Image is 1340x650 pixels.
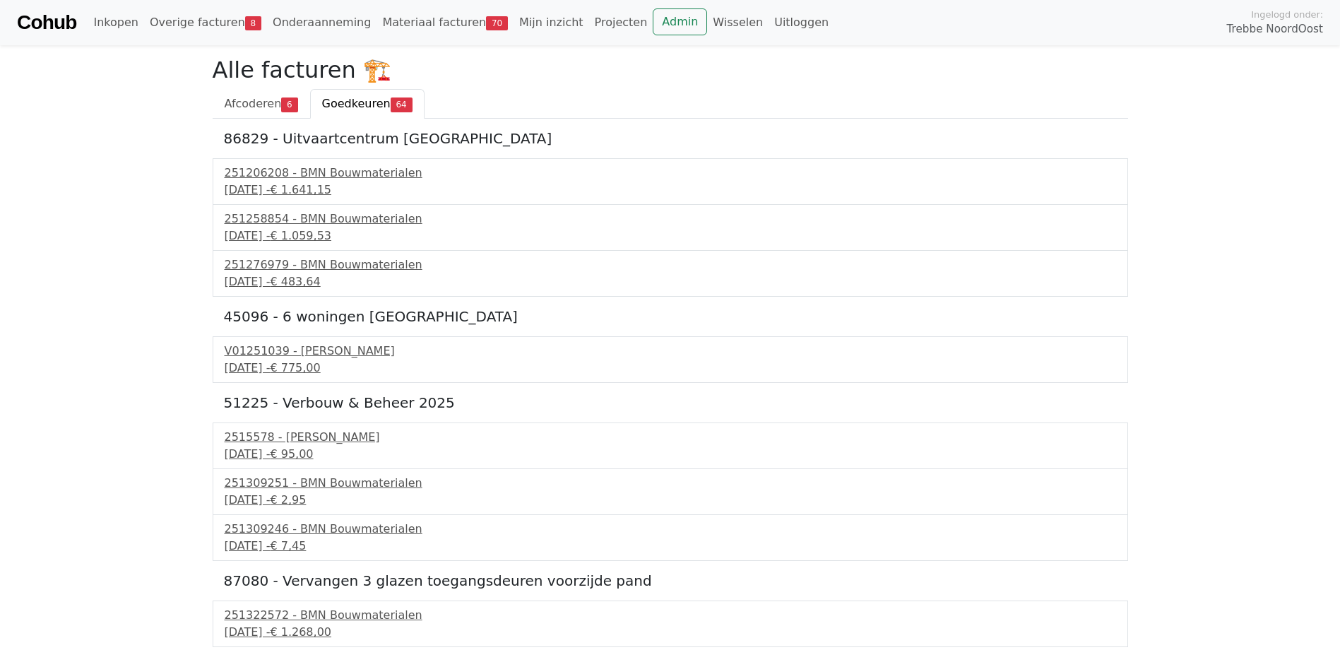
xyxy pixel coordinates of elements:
[225,429,1116,446] div: 2515578 - [PERSON_NAME]
[270,625,331,639] span: € 1.268,00
[144,8,267,37] a: Overige facturen8
[270,493,306,507] span: € 2,95
[270,275,320,288] span: € 483,64
[225,343,1116,360] div: V01251039 - [PERSON_NAME]
[322,97,391,110] span: Goedkeuren
[225,521,1116,538] div: 251309246 - BMN Bouwmaterialen
[225,624,1116,641] div: [DATE] -
[1227,21,1323,37] span: Trebbe NoordOost
[225,165,1116,182] div: 251206208 - BMN Bouwmaterialen
[225,360,1116,377] div: [DATE] -
[270,447,313,461] span: € 95,00
[376,8,514,37] a: Materiaal facturen70
[270,183,331,196] span: € 1.641,15
[224,130,1117,147] h5: 86829 - Uitvaartcentrum [GEOGRAPHIC_DATA]
[225,475,1116,492] div: 251309251 - BMN Bouwmaterialen
[225,521,1116,555] a: 251309246 - BMN Bouwmaterialen[DATE] -€ 7,45
[213,57,1128,83] h2: Alle facturen 🏗️
[225,256,1116,273] div: 251276979 - BMN Bouwmaterialen
[224,572,1117,589] h5: 87080 - Vervangen 3 glazen toegangsdeuren voorzijde pand
[225,211,1116,227] div: 251258854 - BMN Bouwmaterialen
[225,256,1116,290] a: 251276979 - BMN Bouwmaterialen[DATE] -€ 483,64
[225,475,1116,509] a: 251309251 - BMN Bouwmaterialen[DATE] -€ 2,95
[769,8,834,37] a: Uitloggen
[245,16,261,30] span: 8
[267,8,376,37] a: Onderaanneming
[486,16,508,30] span: 70
[213,89,310,119] a: Afcoderen6
[225,607,1116,624] div: 251322572 - BMN Bouwmaterialen
[1251,8,1323,21] span: Ingelogd onder:
[224,394,1117,411] h5: 51225 - Verbouw & Beheer 2025
[17,6,76,40] a: Cohub
[225,538,1116,555] div: [DATE] -
[88,8,143,37] a: Inkopen
[589,8,653,37] a: Projecten
[653,8,707,35] a: Admin
[225,343,1116,377] a: V01251039 - [PERSON_NAME][DATE] -€ 775,00
[224,308,1117,325] h5: 45096 - 6 woningen [GEOGRAPHIC_DATA]
[225,97,282,110] span: Afcoderen
[225,446,1116,463] div: [DATE] -
[225,211,1116,244] a: 251258854 - BMN Bouwmaterialen[DATE] -€ 1.059,53
[225,429,1116,463] a: 2515578 - [PERSON_NAME][DATE] -€ 95,00
[225,182,1116,199] div: [DATE] -
[391,97,413,112] span: 64
[225,492,1116,509] div: [DATE] -
[270,229,331,242] span: € 1.059,53
[707,8,769,37] a: Wisselen
[225,227,1116,244] div: [DATE] -
[225,607,1116,641] a: 251322572 - BMN Bouwmaterialen[DATE] -€ 1.268,00
[514,8,589,37] a: Mijn inzicht
[225,273,1116,290] div: [DATE] -
[225,165,1116,199] a: 251206208 - BMN Bouwmaterialen[DATE] -€ 1.641,15
[270,361,320,374] span: € 775,00
[310,89,425,119] a: Goedkeuren64
[281,97,297,112] span: 6
[270,539,306,552] span: € 7,45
